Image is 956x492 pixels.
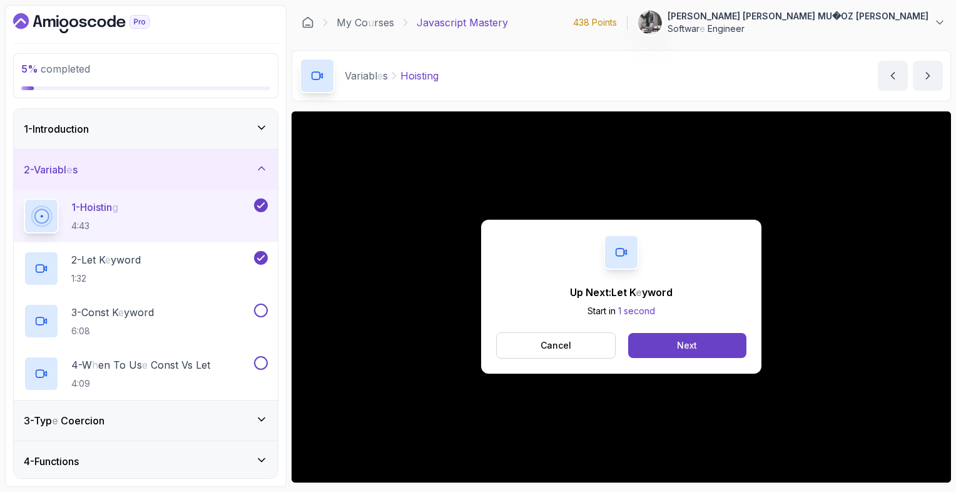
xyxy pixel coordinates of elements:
[856,11,928,21] readpronunciation-word: [PERSON_NAME]
[24,356,268,391] button: 4-When To Use Const Vs Let4:09
[98,359,110,371] readpronunciation-span: en
[113,359,126,371] readpronunciation-word: To
[699,23,705,34] readpronunciation-span: e
[337,16,352,29] readpronunciation-word: My
[92,359,98,371] readpronunciation-span: h
[592,17,617,28] readpronunciation-word: Points
[24,304,268,339] button: 3-Const Keyword6:08
[124,306,154,319] readpronunciation-span: yword
[677,340,697,351] readpronunciation-word: Next
[624,305,655,316] readpronunciation-word: second
[638,11,662,34] img: user profile image
[33,123,89,135] readpronunciation-word: Introduction
[112,201,118,213] readpronunciation-span: g
[71,325,154,337] p: 6:08
[151,359,178,371] readpronunciation-word: Const
[71,200,118,215] p: 1 -
[66,163,73,176] readpronunciation-span: e
[14,401,278,441] button: 3-Type Coercion
[383,69,388,82] readpronunciation-span: s
[13,13,178,33] a: Dashboard
[573,16,617,29] p: 438
[34,414,52,427] readpronunciation-span: Typ
[832,11,841,21] readpronunciation-span: �
[628,333,746,358] button: Next
[71,252,141,267] p: 2 -
[638,10,946,35] button: user profile image[PERSON_NAME] [PERSON_NAME] MU�OZ [PERSON_NAME]Software Engineer
[24,162,78,177] h3: 2 -
[181,359,193,371] readpronunciation-word: Vs
[541,340,571,351] readpronunciation-word: Cancel
[878,61,908,91] button: previous content
[668,11,740,21] readpronunciation-word: [PERSON_NAME]
[34,455,79,468] readpronunciation-word: Functions
[469,16,508,29] readpronunciation-word: Mastery
[913,61,943,91] button: next content
[570,286,583,299] readpronunciation-word: Up
[112,306,118,319] readpronunciation-span: K
[61,414,104,427] readpronunciation-word: Coercion
[841,11,853,21] readpronunciation-word: OZ
[71,272,141,285] p: 1:32
[355,16,368,29] readpronunciation-span: Co
[105,254,111,266] readpronunciation-span: e
[71,377,210,390] p: 4:09
[118,306,124,319] readpronunciation-span: e
[374,16,394,29] readpronunciation-span: rses
[99,254,105,266] readpronunciation-span: K
[82,359,92,371] readpronunciation-span: W
[34,163,66,176] readpronunciation-span: Variabl
[609,286,611,299] readpronunciation-span: :
[302,16,314,29] a: Dashboard
[345,69,377,82] readpronunciation-span: Variabl
[41,63,90,75] readpronunciation-word: completed
[417,16,466,29] readpronunciation-word: Javascript
[81,306,109,319] readpronunciation-word: Const
[81,254,96,266] readpronunciation-word: Let
[129,359,142,371] readpronunciation-span: Us
[611,286,627,299] readpronunciation-word: Let
[586,286,609,299] readpronunciation-word: Next
[818,11,832,21] readpronunciation-word: MU
[618,305,655,316] span: 1
[636,286,642,299] readpronunciation-span: e
[292,111,951,483] iframe: 1 - Hoisting
[708,23,745,34] readpronunciation-word: Engineer
[14,109,278,149] button: 1-Introduction
[24,251,268,286] button: 2-Let Keyword1:32
[71,220,118,232] p: 4:43
[24,121,89,136] h3: 1 -
[642,286,673,299] readpronunciation-span: yword
[111,254,141,266] readpronunciation-span: yword
[24,454,79,469] h3: 4 -
[24,198,268,233] button: 1-Hoisting4:43
[80,201,112,213] readpronunciation-span: Hoistin
[377,69,383,82] readpronunciation-span: e
[400,68,439,83] p: Hoisting
[629,286,636,299] readpronunciation-span: K
[609,305,616,316] readpronunciation-word: in
[52,414,58,427] readpronunciation-span: e
[668,23,699,34] readpronunciation-span: Softwar
[71,357,210,372] p: 4 -
[21,63,38,75] span: 5 %
[196,359,210,371] readpronunciation-word: Let
[743,11,815,21] readpronunciation-word: [PERSON_NAME]
[14,150,278,190] button: 2-Variables
[496,332,616,359] button: Cancel
[14,441,278,481] button: 4-Functions
[337,15,394,30] a: My Courses
[142,359,148,371] readpronunciation-span: e
[368,16,374,29] readpronunciation-span: u
[73,163,78,176] readpronunciation-span: s
[587,305,606,316] readpronunciation-word: Start
[24,413,104,428] h3: 3 -
[71,305,154,320] p: 3 -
